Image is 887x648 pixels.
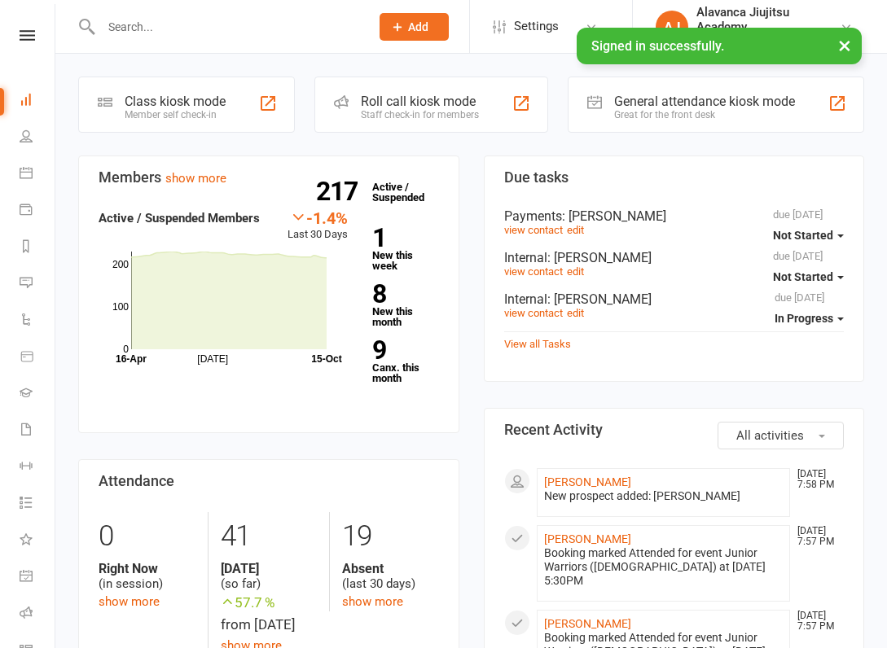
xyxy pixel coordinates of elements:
[364,169,436,215] a: 217Active / Suspended
[99,169,439,186] h3: Members
[99,561,195,576] strong: Right Now
[342,561,438,576] strong: Absent
[736,428,804,443] span: All activities
[99,561,195,592] div: (in session)
[514,8,559,45] span: Settings
[342,594,403,609] a: show more
[99,512,195,561] div: 0
[165,171,226,186] a: show more
[504,338,571,350] a: View all Tasks
[567,307,584,319] a: edit
[99,473,439,489] h3: Attendance
[221,592,317,614] span: 57.7 %
[614,109,795,120] div: Great for the front desk
[125,94,226,109] div: Class kiosk mode
[773,270,833,283] span: Not Started
[221,561,317,592] div: (so far)
[372,225,439,271] a: 1New this week
[20,120,56,156] a: People
[567,265,584,278] a: edit
[547,250,652,265] span: : [PERSON_NAME]
[125,109,226,120] div: Member self check-in
[504,224,563,236] a: view contact
[504,307,563,319] a: view contact
[775,304,844,333] button: In Progress
[789,469,843,490] time: [DATE] 7:58 PM
[361,94,479,109] div: Roll call kiosk mode
[20,596,56,633] a: Roll call kiosk mode
[288,208,348,243] div: Last 30 Days
[773,221,844,250] button: Not Started
[380,13,449,41] button: Add
[614,94,795,109] div: General attendance kiosk mode
[96,15,358,38] input: Search...
[567,224,584,236] a: edit
[718,422,844,449] button: All activities
[504,169,845,186] h3: Due tasks
[221,512,317,561] div: 41
[504,291,845,307] div: Internal
[656,11,688,43] div: AJ
[372,225,433,250] strong: 1
[562,208,666,224] span: : [PERSON_NAME]
[504,208,845,224] div: Payments
[773,229,833,242] span: Not Started
[372,282,433,306] strong: 8
[20,193,56,230] a: Payments
[361,109,479,120] div: Staff check-in for members
[342,512,438,561] div: 19
[789,611,843,632] time: [DATE] 7:57 PM
[775,312,833,325] span: In Progress
[20,523,56,559] a: What's New
[504,265,563,278] a: view contact
[544,532,631,545] a: [PERSON_NAME]
[221,592,317,636] div: from [DATE]
[547,291,652,307] span: : [PERSON_NAME]
[20,559,56,596] a: General attendance kiosk mode
[544,489,784,503] div: New prospect added: [PERSON_NAME]
[504,422,845,438] h3: Recent Activity
[20,156,56,193] a: Calendar
[696,5,840,34] div: Alavanca Jiujitsu Academy
[342,561,438,592] div: (last 30 days)
[789,526,843,547] time: [DATE] 7:57 PM
[372,282,439,327] a: 8New this month
[504,250,845,265] div: Internal
[288,208,348,226] div: -1.4%
[20,339,56,376] a: Product Sales
[773,262,844,291] button: Not Started
[20,83,56,120] a: Dashboard
[544,475,631,488] a: [PERSON_NAME]
[372,338,439,383] a: 9Canx. this month
[544,546,784,588] div: Booking marked Attended for event Junior Warriors ([DEMOGRAPHIC_DATA]) at [DATE] 5:30PM
[20,230,56,266] a: Reports
[221,561,317,576] strong: [DATE]
[99,594,160,609] a: show more
[372,338,433,362] strong: 9
[830,28,859,63] button: ×
[408,20,428,33] span: Add
[544,617,631,630] a: [PERSON_NAME]
[99,211,260,225] strong: Active / Suspended Members
[591,38,724,54] span: Signed in successfully.
[316,179,364,204] strong: 217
